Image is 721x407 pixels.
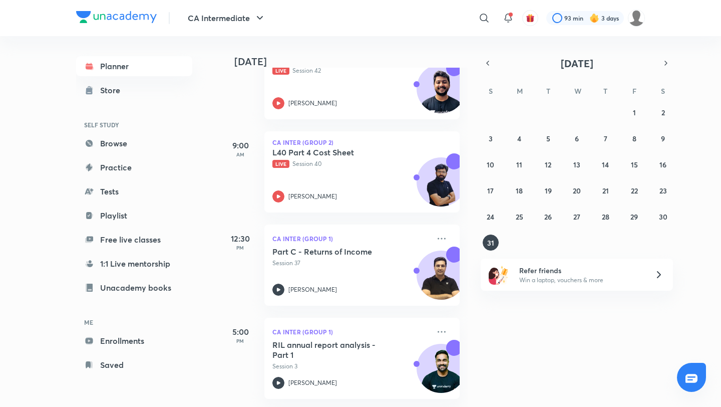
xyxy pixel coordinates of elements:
abbr: August 9, 2025 [661,134,665,143]
p: PM [220,338,260,344]
h4: [DATE] [234,56,470,68]
img: Avatar [417,256,465,304]
p: Win a laptop, vouchers & more [519,276,642,285]
img: Avatar [417,349,465,397]
p: [PERSON_NAME] [288,192,337,201]
abbr: August 18, 2025 [516,186,523,195]
button: August 12, 2025 [540,156,556,172]
h5: RIL annual report analysis - Part 1 [272,340,397,360]
h5: 9:00 [220,139,260,151]
img: Jyoti [628,10,645,27]
button: August 13, 2025 [569,156,585,172]
p: CA Inter (Group 1) [272,326,430,338]
abbr: August 17, 2025 [487,186,494,195]
h5: 5:00 [220,326,260,338]
img: streak [589,13,599,23]
abbr: August 3, 2025 [489,134,493,143]
button: August 11, 2025 [511,156,527,172]
span: [DATE] [561,57,593,70]
img: Company Logo [76,11,157,23]
h5: L40 Part 4 Cost Sheet [272,147,397,157]
button: August 22, 2025 [626,182,642,198]
abbr: August 21, 2025 [602,186,609,195]
a: 1:1 Live mentorship [76,254,192,274]
abbr: Tuesday [546,86,550,96]
h6: ME [76,314,192,331]
button: August 10, 2025 [483,156,499,172]
button: August 27, 2025 [569,209,585,225]
abbr: Friday [632,86,636,96]
p: Session 42 [272,66,430,75]
button: August 7, 2025 [597,130,613,146]
abbr: August 28, 2025 [602,212,609,222]
abbr: August 25, 2025 [516,212,523,222]
p: Session 3 [272,362,430,371]
p: CA Inter (Group 2) [272,139,452,145]
button: August 30, 2025 [655,209,671,225]
img: Avatar [417,70,465,118]
abbr: August 1, 2025 [633,108,636,117]
span: Live [272,160,289,168]
abbr: August 31, 2025 [487,238,494,248]
a: Browse [76,133,192,153]
button: August 29, 2025 [626,209,642,225]
abbr: August 27, 2025 [573,212,580,222]
p: AM [220,151,260,157]
abbr: Sunday [489,86,493,96]
abbr: August 15, 2025 [631,160,638,169]
a: Free live classes [76,230,192,250]
button: August 26, 2025 [540,209,556,225]
button: [DATE] [495,56,659,70]
button: August 25, 2025 [511,209,527,225]
abbr: Wednesday [574,86,581,96]
span: Live [272,67,289,75]
button: August 21, 2025 [597,182,613,198]
abbr: August 6, 2025 [575,134,579,143]
button: August 5, 2025 [540,130,556,146]
button: August 24, 2025 [483,209,499,225]
abbr: August 20, 2025 [573,186,581,195]
abbr: August 26, 2025 [544,212,552,222]
button: August 8, 2025 [626,130,642,146]
h6: Refer friends [519,265,642,276]
h6: SELF STUDY [76,116,192,133]
a: Company Logo [76,11,157,26]
abbr: August 29, 2025 [630,212,638,222]
abbr: Thursday [603,86,607,96]
a: Enrollments [76,331,192,351]
p: CA Inter (Group 1) [272,233,430,245]
p: [PERSON_NAME] [288,378,337,387]
a: Tests [76,181,192,201]
button: August 18, 2025 [511,182,527,198]
img: referral [489,265,509,285]
img: avatar [526,14,535,23]
a: Planner [76,56,192,76]
abbr: August 12, 2025 [545,160,551,169]
button: avatar [522,10,538,26]
p: [PERSON_NAME] [288,285,337,294]
button: August 20, 2025 [569,182,585,198]
p: [PERSON_NAME] [288,99,337,108]
div: Store [100,84,126,96]
button: August 14, 2025 [597,156,613,172]
abbr: August 2, 2025 [661,108,665,117]
abbr: Saturday [661,86,665,96]
abbr: August 24, 2025 [487,212,494,222]
p: Session 40 [272,159,430,168]
abbr: August 30, 2025 [659,212,667,222]
img: Avatar [417,163,465,211]
button: August 6, 2025 [569,130,585,146]
abbr: August 23, 2025 [659,186,667,195]
abbr: August 8, 2025 [632,134,636,143]
abbr: August 5, 2025 [546,134,550,143]
button: August 9, 2025 [655,130,671,146]
button: August 3, 2025 [483,130,499,146]
button: August 15, 2025 [626,156,642,172]
h5: Part C - Returns of Income [272,247,397,257]
button: August 2, 2025 [655,104,671,120]
abbr: August 14, 2025 [602,160,609,169]
a: Playlist [76,206,192,226]
button: August 17, 2025 [483,182,499,198]
button: August 4, 2025 [511,130,527,146]
p: Session 37 [272,259,430,268]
